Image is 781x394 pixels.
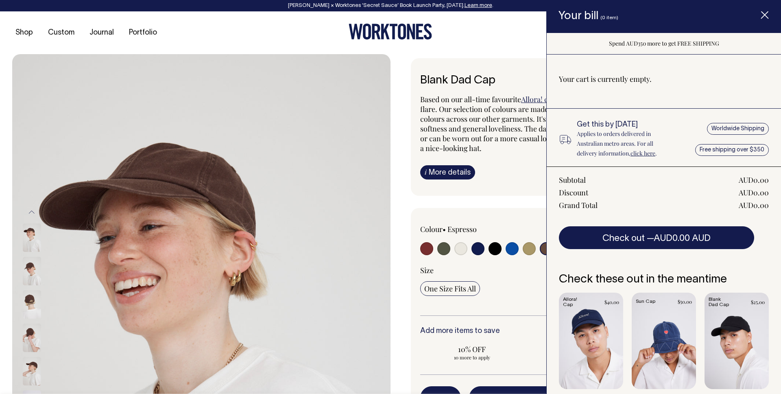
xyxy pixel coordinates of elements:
h6: Add more items to save [420,327,743,335]
span: 25 more to apply [533,354,628,361]
img: espresso [23,223,41,252]
a: Learn more [465,3,492,8]
p: Your cart is currently empty. [559,74,769,84]
label: Espresso [447,224,477,234]
div: Size [420,265,743,275]
span: Spend AUD350 more to get FREE SHIPPING [609,39,719,47]
div: Colour [420,224,550,234]
a: Journal [86,26,117,39]
span: • [443,224,446,234]
div: Subtotal [559,175,586,185]
a: iMore details [420,165,475,179]
div: AUD0.00 [739,200,769,210]
button: Previous [26,203,38,221]
img: espresso [23,324,41,352]
input: One Size Fits All [420,281,480,296]
div: AUD0.00 [739,175,769,185]
input: 20% OFF 25 more to apply [529,342,633,363]
a: Allora! cap [521,94,556,104]
a: click here [630,149,655,157]
button: Check out —AUD0.00 AUD [559,226,754,249]
span: One Size Fits All [424,284,476,293]
span: 20% OFF [533,344,628,354]
span: AUD0.00 AUD [654,234,711,243]
span: i [425,168,427,176]
div: AUD0.00 [739,188,769,197]
a: Shop [12,26,36,39]
span: Based on our all-time favourite [420,94,521,104]
input: 10% OFF 10 more to apply [420,342,524,363]
p: Applies to orders delivered in Australian metro areas. For all delivery information, . [577,129,673,158]
span: , we've left these dad caps blank for you to add your own flare. Our selection of colours are mad... [420,94,743,153]
div: Discount [559,188,588,197]
a: Portfolio [126,26,160,39]
span: (0 item) [600,15,618,20]
h1: Blank Dad Cap [420,74,743,87]
img: espresso [23,357,41,385]
div: [PERSON_NAME] × Worktones ‘Secret Sauce’ Book Launch Party, [DATE]. . [8,3,773,9]
img: espresso [23,257,41,285]
div: Grand Total [559,200,598,210]
img: espresso [23,290,41,319]
h6: Check these out in the meantime [559,274,769,286]
span: 10% OFF [424,344,520,354]
h6: Get this by [DATE] [577,121,673,129]
a: Custom [45,26,78,39]
span: 10 more to apply [424,354,520,361]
